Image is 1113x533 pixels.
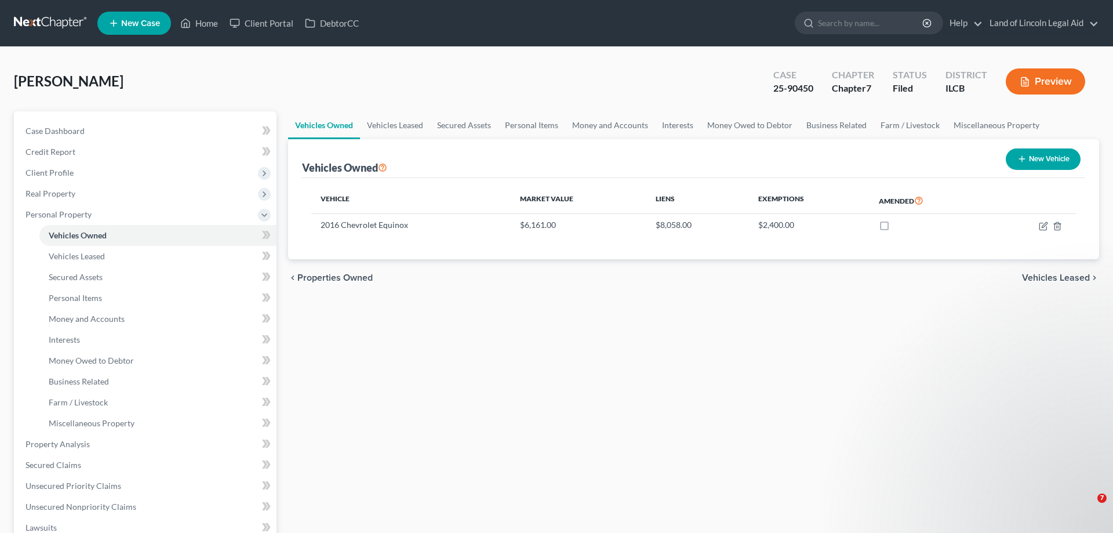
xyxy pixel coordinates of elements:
[511,187,646,214] th: Market Value
[288,273,373,282] button: chevron_left Properties Owned
[773,68,813,82] div: Case
[26,460,81,470] span: Secured Claims
[832,68,874,82] div: Chapter
[947,111,1046,139] a: Miscellaneous Property
[360,111,430,139] a: Vehicles Leased
[944,13,983,34] a: Help
[288,111,360,139] a: Vehicles Owned
[39,392,277,413] a: Farm / Livestock
[16,121,277,142] a: Case Dashboard
[121,19,160,28] span: New Case
[430,111,498,139] a: Secured Assets
[1090,273,1099,282] i: chevron_right
[16,496,277,517] a: Unsecured Nonpriority Claims
[26,439,90,449] span: Property Analysis
[700,111,799,139] a: Money Owed to Debtor
[1022,273,1099,282] button: Vehicles Leased chevron_right
[26,502,136,512] span: Unsecured Nonpriority Claims
[832,82,874,95] div: Chapter
[39,309,277,329] a: Money and Accounts
[1006,148,1081,170] button: New Vehicle
[1097,494,1107,503] span: 7
[26,209,92,219] span: Personal Property
[511,214,646,236] td: $6,161.00
[39,329,277,350] a: Interests
[498,111,565,139] a: Personal Items
[49,251,105,261] span: Vehicles Leased
[39,267,277,288] a: Secured Assets
[39,288,277,309] a: Personal Items
[49,230,107,240] span: Vehicles Owned
[1006,68,1085,95] button: Preview
[311,214,511,236] td: 2016 Chevrolet Equinox
[655,111,700,139] a: Interests
[945,68,987,82] div: District
[26,523,57,532] span: Lawsuits
[297,273,373,282] span: Properties Owned
[49,293,102,303] span: Personal Items
[26,481,121,491] span: Unsecured Priority Claims
[49,376,109,386] span: Business Related
[16,476,277,496] a: Unsecured Priority Claims
[39,371,277,392] a: Business Related
[818,12,924,34] input: Search by name...
[749,187,870,214] th: Exemptions
[302,161,387,175] div: Vehicles Owned
[39,225,277,246] a: Vehicles Owned
[49,335,80,345] span: Interests
[1022,273,1090,282] span: Vehicles Leased
[749,214,870,236] td: $2,400.00
[984,13,1099,34] a: Land of Lincoln Legal Aid
[26,188,75,198] span: Real Property
[646,187,749,214] th: Liens
[866,82,871,93] span: 7
[49,418,134,428] span: Miscellaneous Property
[26,168,74,177] span: Client Profile
[893,82,927,95] div: Filed
[799,111,874,139] a: Business Related
[288,273,297,282] i: chevron_left
[26,126,85,136] span: Case Dashboard
[299,13,365,34] a: DebtorCC
[39,350,277,371] a: Money Owed to Debtor
[49,272,103,282] span: Secured Assets
[26,147,75,157] span: Credit Report
[565,111,655,139] a: Money and Accounts
[773,82,813,95] div: 25-90450
[16,142,277,162] a: Credit Report
[49,356,134,365] span: Money Owed to Debtor
[16,434,277,455] a: Property Analysis
[16,455,277,476] a: Secured Claims
[945,82,987,95] div: ILCB
[49,314,125,324] span: Money and Accounts
[874,111,947,139] a: Farm / Livestock
[49,397,108,407] span: Farm / Livestock
[311,187,511,214] th: Vehicle
[224,13,299,34] a: Client Portal
[1074,494,1101,521] iframe: Intercom live chat
[893,68,927,82] div: Status
[646,214,749,236] td: $8,058.00
[174,13,224,34] a: Home
[39,413,277,434] a: Miscellaneous Property
[870,187,988,214] th: Amended
[14,72,123,89] span: [PERSON_NAME]
[39,246,277,267] a: Vehicles Leased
